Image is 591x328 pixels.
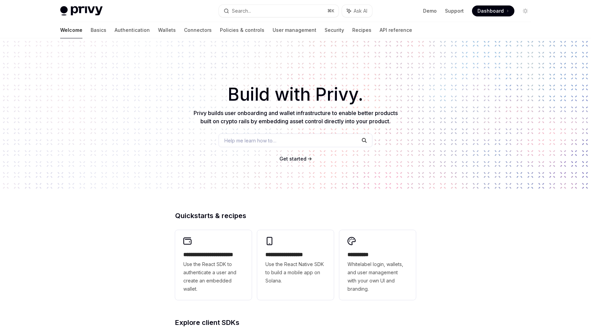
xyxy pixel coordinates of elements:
[339,230,416,300] a: **** *****Whitelabel login, wallets, and user management with your own UI and branding.
[325,22,344,38] a: Security
[60,22,82,38] a: Welcome
[220,22,264,38] a: Policies & controls
[347,260,408,293] span: Whitelabel login, wallets, and user management with your own UI and branding.
[327,8,334,14] span: ⌘ K
[91,22,106,38] a: Basics
[60,6,103,16] img: light logo
[279,155,306,162] a: Get started
[115,22,150,38] a: Authentication
[472,5,514,16] a: Dashboard
[219,5,339,17] button: Search...⌘K
[175,319,239,326] span: Explore client SDKs
[273,22,316,38] a: User management
[183,260,244,293] span: Use the React SDK to authenticate a user and create an embedded wallet.
[445,8,464,14] a: Support
[477,8,504,14] span: Dashboard
[380,22,412,38] a: API reference
[342,5,372,17] button: Ask AI
[265,260,326,285] span: Use the React Native SDK to build a mobile app on Solana.
[352,22,371,38] a: Recipes
[520,5,531,16] button: Toggle dark mode
[423,8,437,14] a: Demo
[232,7,251,15] div: Search...
[184,22,212,38] a: Connectors
[228,88,363,101] span: Build with Privy.
[158,22,176,38] a: Wallets
[175,212,246,219] span: Quickstarts & recipes
[194,110,398,125] span: Privy builds user onboarding and wallet infrastructure to enable better products built on crypto ...
[354,8,367,14] span: Ask AI
[257,230,334,300] a: **** **** **** ***Use the React Native SDK to build a mobile app on Solana.
[279,156,306,162] span: Get started
[224,137,276,144] span: Help me learn how to…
